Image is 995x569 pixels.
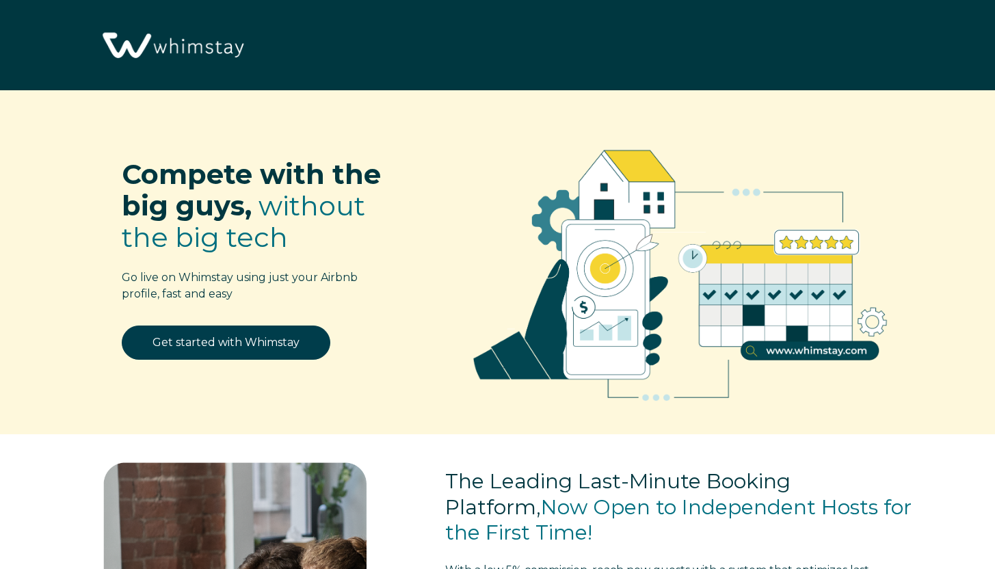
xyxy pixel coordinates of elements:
span: Compete with the big guys, [122,157,381,222]
span: without the big tech [122,189,365,254]
span: The Leading Last-Minute Booking Platform, [445,468,791,520]
span: Now Open to Independent Hosts for the First Time! [445,494,912,546]
img: Whimstay Logo-02 1 [96,7,248,85]
a: Get started with Whimstay [122,326,330,360]
img: RBO Ilustrations-02 [440,111,921,427]
span: Go live on Whimstay using just your Airbnb profile, fast and easy [122,271,358,300]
